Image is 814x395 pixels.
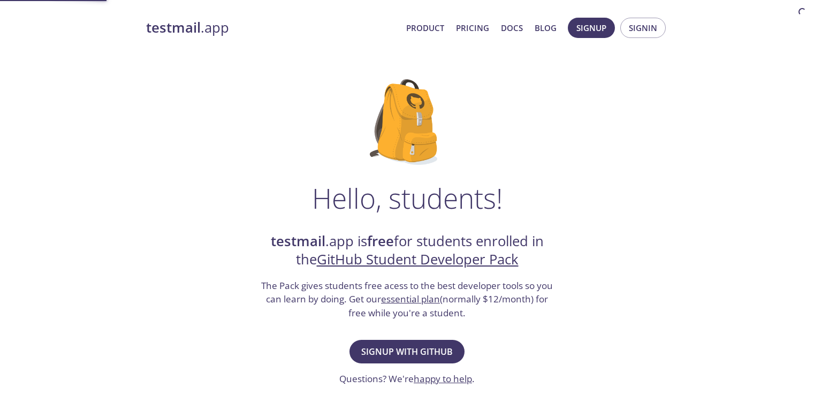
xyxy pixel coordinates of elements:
h1: Hello, students! [312,182,503,214]
strong: free [367,232,394,250]
span: Signin [629,21,657,35]
button: Signup [568,18,615,38]
span: Signup [576,21,606,35]
a: Docs [501,21,523,35]
a: happy to help [414,373,472,385]
h3: Questions? We're . [339,372,475,386]
h2: .app is for students enrolled in the [260,232,554,269]
strong: testmail [146,18,201,37]
a: Product [406,21,444,35]
button: Signup with GitHub [349,340,465,363]
strong: testmail [271,232,325,250]
a: Pricing [456,21,489,35]
a: GitHub Student Developer Pack [317,250,519,269]
a: testmail.app [146,19,398,37]
img: github-student-backpack.png [370,79,444,165]
a: Blog [535,21,557,35]
button: Signin [620,18,666,38]
a: essential plan [381,293,440,305]
h3: The Pack gives students free acess to the best developer tools so you can learn by doing. Get our... [260,279,554,320]
span: Signup with GitHub [361,344,453,359]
